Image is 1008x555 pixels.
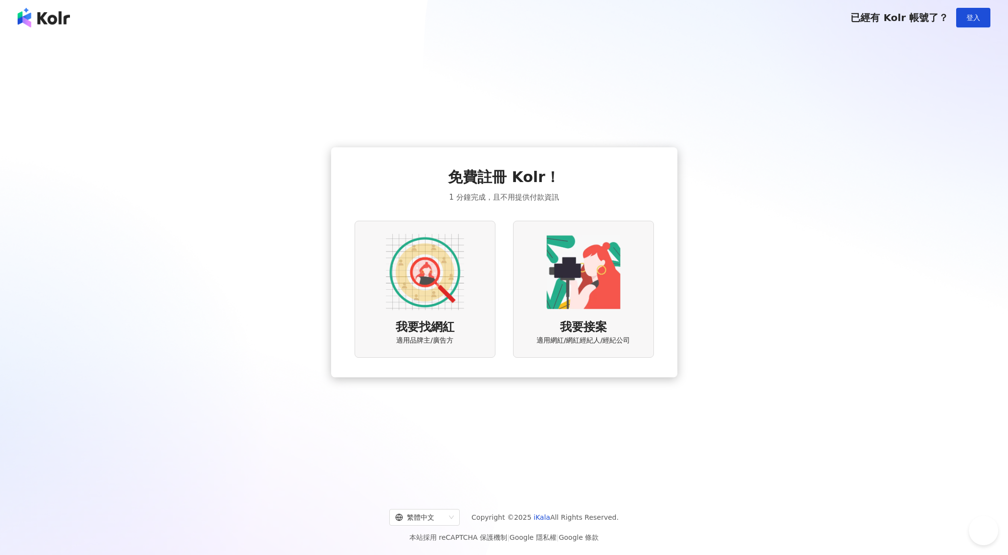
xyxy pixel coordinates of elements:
[969,516,998,545] iframe: Help Scout Beacon - Open
[544,233,623,311] img: KOL identity option
[396,319,454,336] span: 我要找網紅
[557,533,559,541] span: |
[956,8,990,27] button: 登入
[537,336,630,346] span: 適用網紅/網紅經紀人/經紀公司
[510,533,557,541] a: Google 隱私權
[471,511,619,523] span: Copyright © 2025 All Rights Reserved.
[559,533,599,541] a: Google 條款
[386,233,464,311] img: AD identity option
[534,513,550,521] a: iKala
[507,533,510,541] span: |
[560,319,607,336] span: 我要接案
[966,14,980,22] span: 登入
[851,12,948,23] span: 已經有 Kolr 帳號了？
[18,8,70,27] img: logo
[449,191,559,203] span: 1 分鐘完成，且不用提供付款資訊
[396,336,453,346] span: 適用品牌主/廣告方
[448,167,560,187] span: 免費註冊 Kolr！
[395,509,445,525] div: 繁體中文
[409,532,599,543] span: 本站採用 reCAPTCHA 保護機制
